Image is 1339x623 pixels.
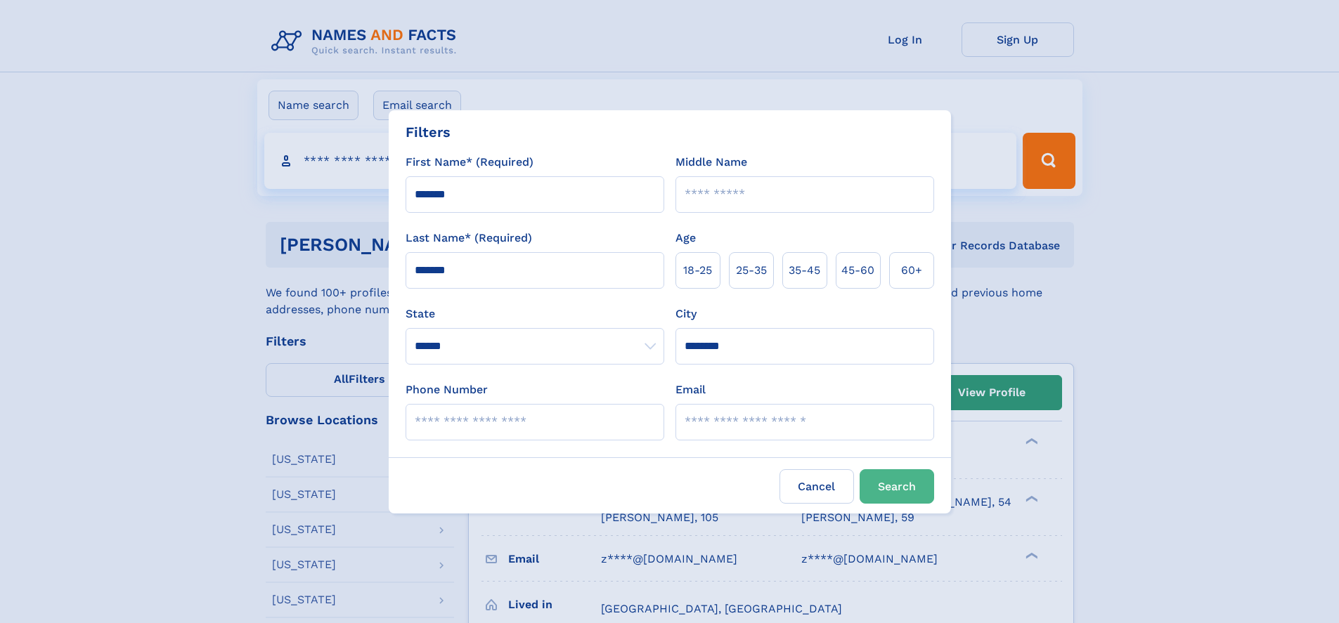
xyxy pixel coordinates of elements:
[675,230,696,247] label: Age
[841,262,874,279] span: 45‑60
[675,381,706,398] label: Email
[406,230,532,247] label: Last Name* (Required)
[789,262,820,279] span: 35‑45
[406,122,451,143] div: Filters
[901,262,922,279] span: 60+
[683,262,712,279] span: 18‑25
[406,381,488,398] label: Phone Number
[406,306,664,322] label: State
[780,469,854,504] label: Cancel
[736,262,767,279] span: 25‑35
[675,306,697,322] label: City
[406,154,533,171] label: First Name* (Required)
[860,469,934,504] button: Search
[675,154,747,171] label: Middle Name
